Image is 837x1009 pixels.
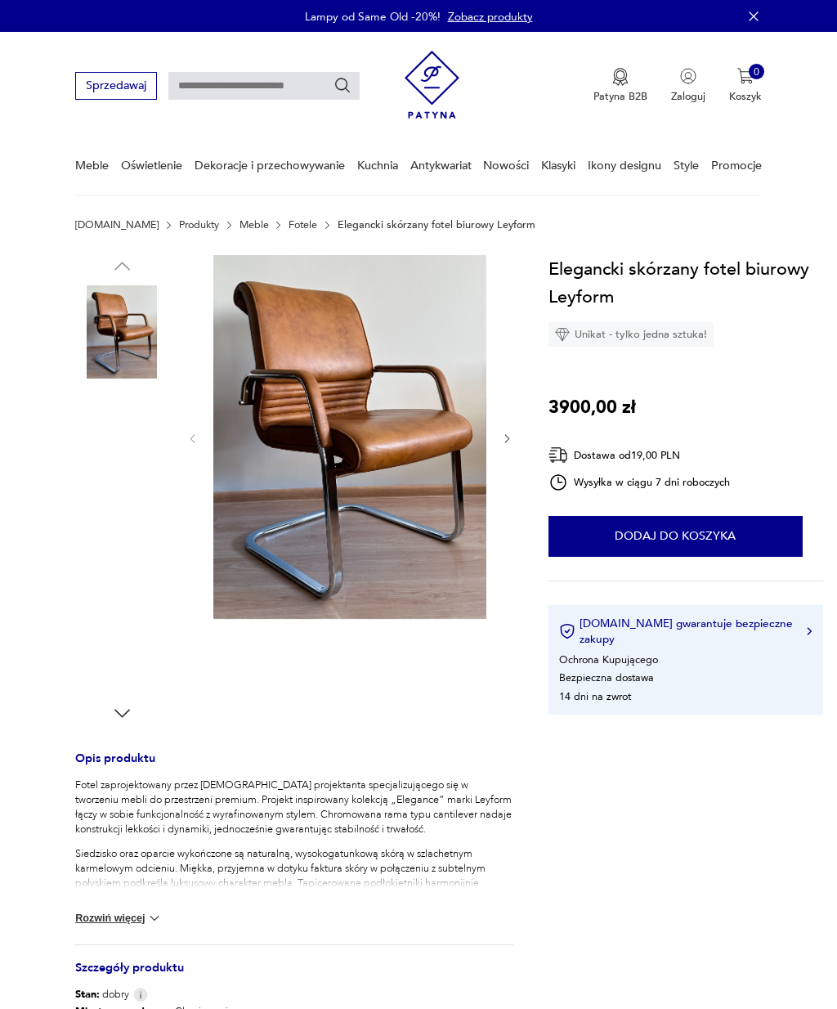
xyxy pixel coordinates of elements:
img: Patyna - sklep z meblami i dekoracjami vintage [405,45,459,124]
img: chevron down [146,910,163,926]
h3: Opis produktu [75,754,513,778]
a: Style [674,137,699,194]
b: Stan: [75,987,100,1002]
a: Klasyki [541,137,575,194]
img: Ikona strzałki w prawo [807,627,812,635]
div: Unikat - tylko jedna sztuka! [548,322,714,347]
a: Ikony designu [588,137,661,194]
a: Produkty [179,219,219,231]
p: Patyna B2B [593,89,647,104]
p: Lampy od Same Old -20%! [305,9,441,25]
span: dobry [75,987,129,1002]
img: Zdjęcie produktu Elegancki skórzany fotel biurowy Leyform [75,285,168,379]
button: Patyna B2B [593,68,647,104]
img: Ikona medalu [612,68,629,86]
img: Ikona diamentu [555,327,570,342]
li: Bezpieczna dostawa [559,670,654,685]
button: Zaloguj [671,68,705,104]
img: Zdjęcie produktu Elegancki skórzany fotel biurowy Leyform [75,389,168,482]
a: Dekoracje i przechowywanie [195,137,345,194]
li: 14 dni na zwrot [559,689,631,704]
a: Meble [75,137,109,194]
div: Wysyłka w ciągu 7 dni roboczych [548,473,730,492]
a: Promocje [711,137,762,194]
button: Sprzedawaj [75,72,156,99]
button: [DOMAIN_NAME] gwarantuje bezpieczne zakupy [559,616,812,647]
img: Zdjęcie produktu Elegancki skórzany fotel biurowy Leyform [75,494,168,587]
a: Sprzedawaj [75,82,156,92]
li: Ochrona Kupującego [559,652,658,667]
img: Ikona certyfikatu [559,623,575,639]
div: Dostawa od 19,00 PLN [548,445,730,465]
p: 3900,00 zł [548,393,636,421]
img: Ikona dostawy [548,445,568,465]
p: Elegancki skórzany fotel biurowy Leyform [338,219,535,231]
a: Ikona medaluPatyna B2B [593,68,647,104]
h3: Szczegóły produktu [75,963,513,988]
img: Ikona koszyka [737,68,754,84]
img: Ikonka użytkownika [680,68,696,84]
p: Fotel zaprojektowany przez [DEMOGRAPHIC_DATA] projektanta specjalizującego się w tworzeniu mebli ... [75,778,513,836]
div: 0 [749,64,765,80]
img: Info icon [133,988,148,1002]
a: Antykwariat [410,137,472,194]
a: [DOMAIN_NAME] [75,219,159,231]
a: Zobacz produkty [448,9,533,25]
a: Kuchnia [357,137,398,194]
a: Nowości [483,137,529,194]
a: Meble [239,219,269,231]
p: Zaloguj [671,89,705,104]
img: Zdjęcie produktu Elegancki skórzany fotel biurowy Leyform [75,598,168,691]
a: Oświetlenie [121,137,182,194]
p: Siedzisko oraz oparcie wykończone są naturalną, wysokogatunkową skórą w szlachetnym karmelowym od... [75,846,513,905]
button: 0Koszyk [729,68,762,104]
button: Szukaj [333,77,351,95]
button: Rozwiń więcej [75,910,163,926]
p: Koszyk [729,89,762,104]
a: Fotele [289,219,317,231]
button: Dodaj do koszyka [548,516,803,557]
h1: Elegancki skórzany fotel biurowy Leyform [548,255,823,311]
img: Zdjęcie produktu Elegancki skórzany fotel biurowy Leyform [213,255,486,619]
